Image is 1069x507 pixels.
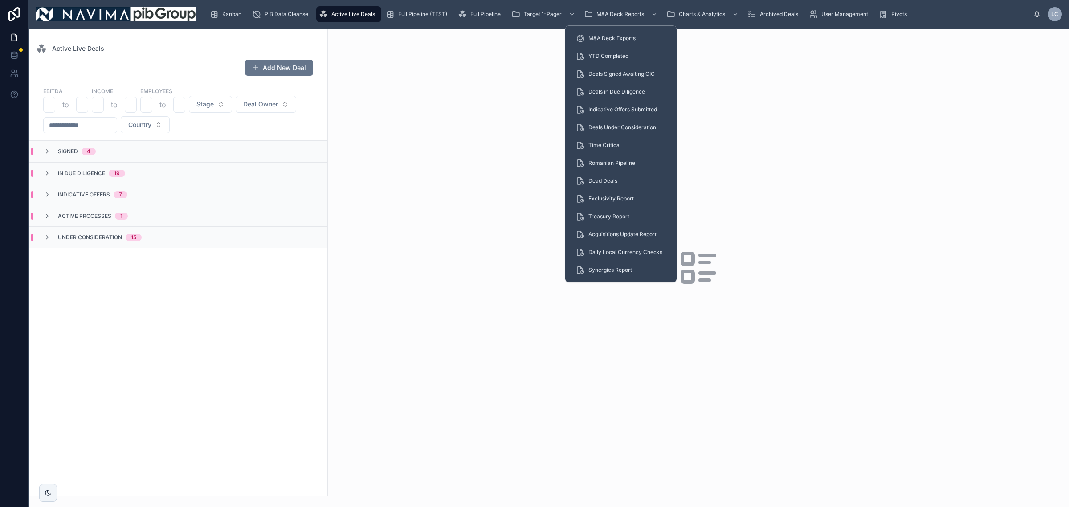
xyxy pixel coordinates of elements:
[891,11,907,18] span: Pivots
[571,48,671,64] a: YTD Completed
[58,234,122,241] span: Under Consideration
[111,99,118,110] p: to
[236,96,296,113] button: Select Button
[203,4,1033,24] div: scrollable content
[588,177,617,184] span: Dead Deals
[588,88,645,95] span: Deals in Due Diligence
[265,11,308,18] span: PIB Data Cleanse
[383,6,453,22] a: Full Pipeline (TEST)
[745,6,804,22] a: Archived Deals
[58,148,78,155] span: Signed
[58,191,110,198] span: Indicative Offers
[87,148,90,155] div: 4
[588,70,655,78] span: Deals Signed Awaiting CIC
[679,11,725,18] span: Charts & Analytics
[571,137,671,153] a: Time Critical
[36,43,104,54] a: Active Live Deals
[207,6,248,22] a: Kanban
[571,173,671,189] a: Dead Deals
[571,84,671,100] a: Deals in Due Diligence
[1051,11,1058,18] span: LC
[588,35,636,42] span: M&A Deck Exports
[120,213,122,220] div: 1
[470,11,501,18] span: Full Pipeline
[571,262,671,278] a: Synergies Report
[571,209,671,225] a: Treasury Report
[571,244,671,260] a: Daily Local Currency Checks
[571,191,671,207] a: Exclusivity Report
[131,234,136,241] div: 15
[243,100,278,109] span: Deal Owner
[119,191,122,198] div: 7
[36,7,196,21] img: App logo
[588,142,621,149] span: Time Critical
[316,6,381,22] a: Active Live Deals
[571,30,671,46] a: M&A Deck Exports
[52,44,104,53] span: Active Live Deals
[524,11,562,18] span: Target 1-Pager
[581,6,662,22] a: M&A Deck Reports
[455,6,507,22] a: Full Pipeline
[128,120,151,129] span: Country
[189,96,232,113] button: Select Button
[58,170,105,177] span: In Due Diligence
[588,195,634,202] span: Exclusivity Report
[588,249,662,256] span: Daily Local Currency Checks
[596,11,644,18] span: M&A Deck Reports
[821,11,868,18] span: User Management
[876,6,913,22] a: Pivots
[588,106,657,113] span: Indicative Offers Submitted
[196,100,214,109] span: Stage
[398,11,447,18] span: Full Pipeline (TEST)
[58,213,111,220] span: Active Processes
[509,6,579,22] a: Target 1-Pager
[114,170,120,177] div: 19
[588,266,632,274] span: Synergies Report
[588,159,635,167] span: Romanian Pipeline
[571,66,671,82] a: Deals Signed Awaiting CIC
[571,226,671,242] a: Acquisitions Update Report
[331,11,375,18] span: Active Live Deals
[92,87,113,95] label: Income
[140,87,172,95] label: Employees
[571,155,671,171] a: Romanian Pipeline
[249,6,314,22] a: PIB Data Cleanse
[588,53,628,60] span: YTD Completed
[760,11,798,18] span: Archived Deals
[588,213,629,220] span: Treasury Report
[222,11,241,18] span: Kanban
[664,6,743,22] a: Charts & Analytics
[62,99,69,110] p: to
[159,99,166,110] p: to
[245,60,313,76] button: Add New Deal
[43,87,63,95] label: EBITDA
[588,231,657,238] span: Acquisitions Update Report
[121,116,170,133] button: Select Button
[588,124,656,131] span: Deals Under Consideration
[571,102,671,118] a: Indicative Offers Submitted
[571,119,671,135] a: Deals Under Consideration
[806,6,874,22] a: User Management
